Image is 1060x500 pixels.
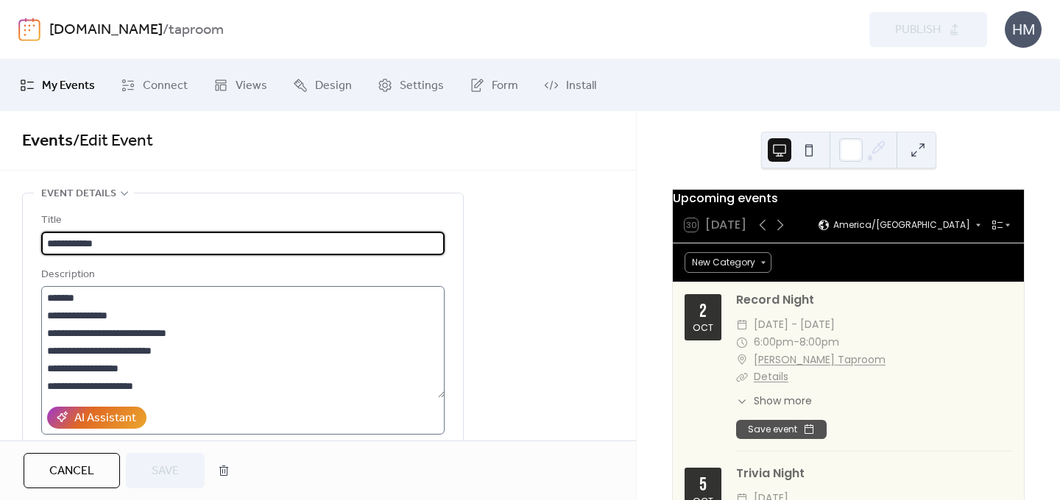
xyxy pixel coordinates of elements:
span: [DATE] - [DATE] [754,316,835,334]
div: ​ [736,351,748,369]
img: logo [18,18,40,41]
a: Views [202,65,278,105]
div: Description [41,266,442,284]
a: Events [22,125,73,157]
div: AI Assistant [74,410,136,427]
span: Event details [41,185,116,203]
span: Connect [143,77,188,95]
span: Settings [400,77,444,95]
div: ​ [736,393,748,409]
a: Settings [367,65,455,105]
div: Upcoming events [673,190,1024,207]
span: Show more [754,393,812,409]
span: Views [236,77,267,95]
button: Cancel [24,453,120,488]
button: ​Show more [736,393,812,409]
span: Form [492,77,518,95]
a: [PERSON_NAME] Taproom [754,351,886,369]
a: Connect [110,65,199,105]
span: Install [566,77,596,95]
span: Design [315,77,352,95]
div: Oct [693,324,713,333]
a: Trivia Night [736,465,805,482]
span: / Edit Event [73,125,153,157]
span: Cancel [49,463,94,480]
a: Details [754,369,788,384]
a: [DOMAIN_NAME] [49,16,163,44]
a: My Events [9,65,106,105]
div: Title [41,212,442,229]
span: My Events [42,77,95,95]
span: America/[GEOGRAPHIC_DATA] [833,221,970,229]
div: ​ [736,316,748,334]
div: 2 [699,302,707,321]
a: Install [533,65,607,105]
div: ​ [736,368,748,386]
button: AI Assistant [47,407,146,429]
a: Form [459,65,529,105]
b: taproom [169,16,224,44]
a: Record Night [736,291,814,308]
span: - [794,334,799,351]
div: 5 [699,476,707,494]
div: ​ [736,334,748,351]
span: 8:00pm [799,334,839,351]
a: Design [282,65,363,105]
button: Save event [736,420,827,439]
span: 6:00pm [754,334,794,351]
b: / [163,16,169,44]
div: HM [1005,11,1042,48]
